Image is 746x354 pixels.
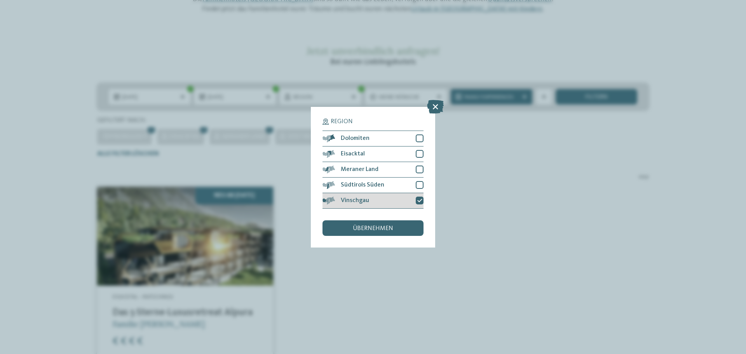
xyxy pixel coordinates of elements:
span: Meraner Land [341,166,378,173]
span: Südtirols Süden [341,182,384,188]
span: Dolomiten [341,135,370,141]
span: Region [331,119,353,125]
span: Eisacktal [341,151,365,157]
span: Vinschgau [341,197,369,204]
span: übernehmen [353,225,393,232]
